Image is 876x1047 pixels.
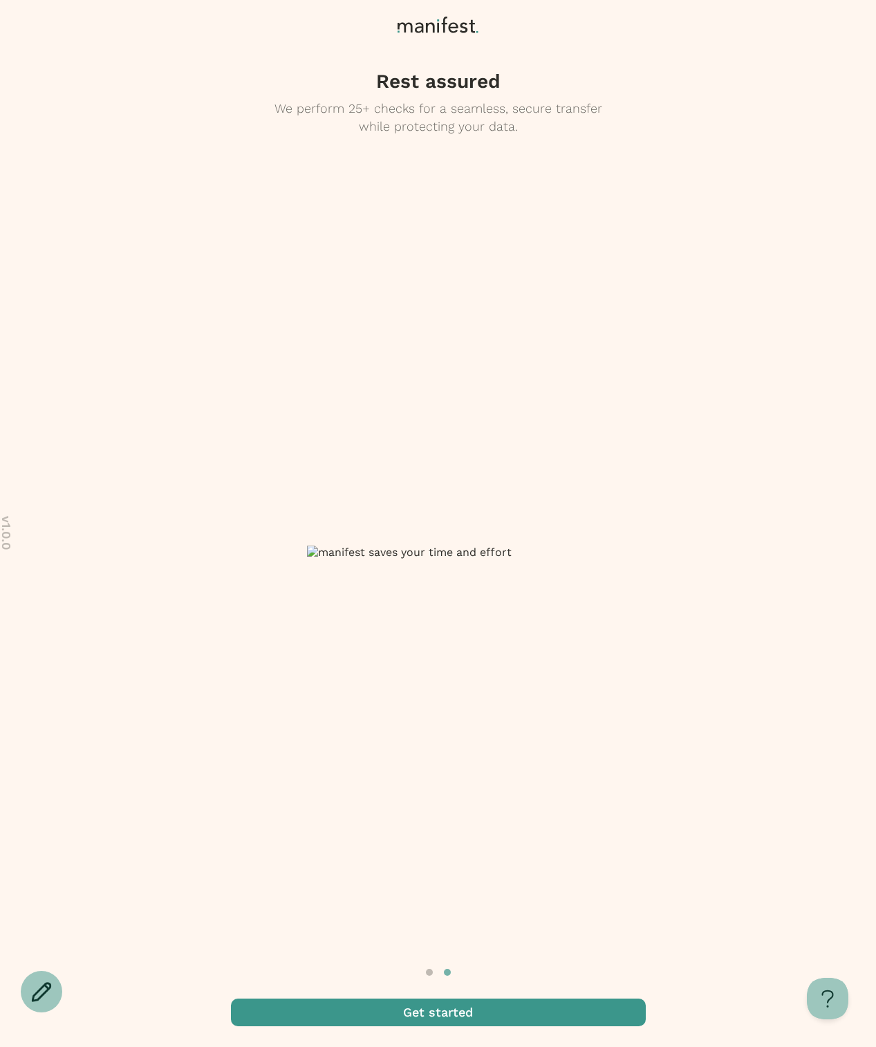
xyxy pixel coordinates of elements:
[807,978,848,1019] iframe: Toggle Customer Support
[274,101,602,133] span: We perform 25+ checks for a seamless, secure transfer while protecting your data.
[231,999,646,1026] button: Get started
[307,546,570,559] img: manifest saves your time and effort
[265,69,611,94] h4: Rest assured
